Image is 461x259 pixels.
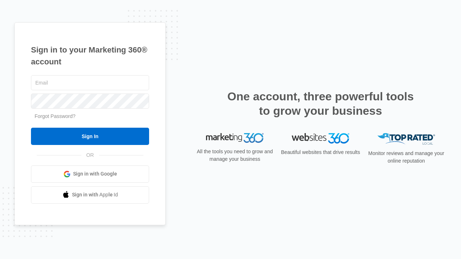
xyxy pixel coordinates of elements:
[72,191,118,199] span: Sign in with Apple Id
[225,89,416,118] h2: One account, three powerful tools to grow your business
[35,113,76,119] a: Forgot Password?
[194,148,275,163] p: All the tools you need to grow and manage your business
[377,133,435,145] img: Top Rated Local
[280,149,361,156] p: Beautiful websites that drive results
[31,186,149,204] a: Sign in with Apple Id
[31,75,149,90] input: Email
[206,133,264,143] img: Marketing 360
[81,151,99,159] span: OR
[73,170,117,178] span: Sign in with Google
[366,150,447,165] p: Monitor reviews and manage your online reputation
[292,133,349,144] img: Websites 360
[31,44,149,68] h1: Sign in to your Marketing 360® account
[31,165,149,183] a: Sign in with Google
[31,128,149,145] input: Sign In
